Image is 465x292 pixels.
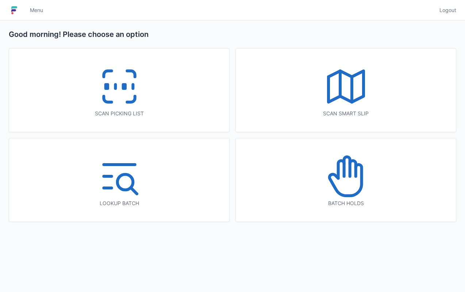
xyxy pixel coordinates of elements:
[9,138,230,222] a: Lookup batch
[24,200,215,207] div: Lookup batch
[250,200,441,207] div: Batch holds
[235,138,456,222] a: Batch holds
[26,4,47,17] a: Menu
[30,7,43,14] span: Menu
[250,110,441,117] div: Scan smart slip
[9,4,20,16] img: logo-small.jpg
[435,4,456,17] a: Logout
[235,48,456,132] a: Scan smart slip
[9,29,456,39] h2: Good morning! Please choose an option
[24,110,215,117] div: Scan picking list
[9,48,230,132] a: Scan picking list
[439,7,456,14] span: Logout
